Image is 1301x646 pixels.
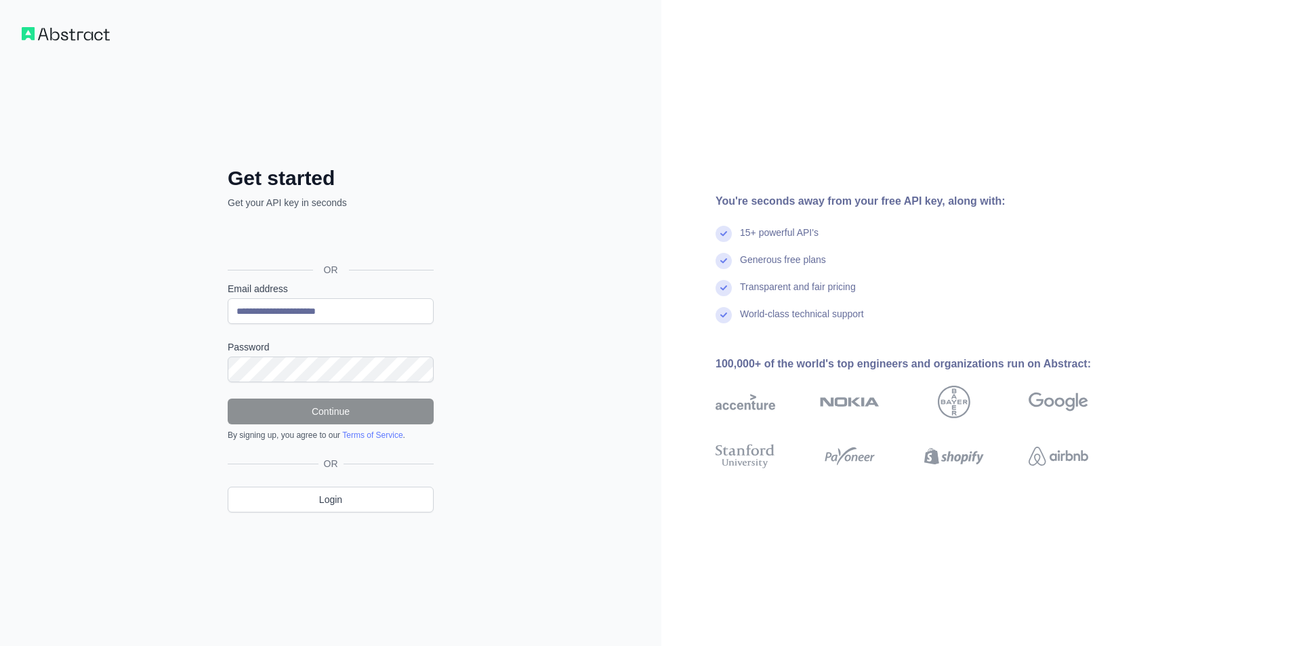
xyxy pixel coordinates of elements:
img: check mark [716,307,732,323]
a: Login [228,487,434,512]
img: check mark [716,253,732,269]
div: World-class technical support [740,307,864,334]
img: shopify [924,441,984,471]
img: accenture [716,386,775,418]
h2: Get started [228,166,434,190]
div: You're seconds away from your free API key, along with: [716,193,1132,209]
label: Password [228,340,434,354]
div: 100,000+ of the world's top engineers and organizations run on Abstract: [716,356,1132,372]
img: airbnb [1029,441,1088,471]
img: nokia [820,386,880,418]
label: Email address [228,282,434,296]
div: 15+ powerful API's [740,226,819,253]
span: OR [318,457,344,470]
img: bayer [938,386,970,418]
img: google [1029,386,1088,418]
iframe: Sign in with Google Button [221,224,438,254]
img: stanford university [716,441,775,471]
img: check mark [716,226,732,242]
img: payoneer [820,441,880,471]
button: Continue [228,399,434,424]
span: OR [313,263,349,277]
a: Terms of Service [342,430,402,440]
div: By signing up, you agree to our . [228,430,434,441]
p: Get your API key in seconds [228,196,434,209]
img: Workflow [22,27,110,41]
div: Generous free plans [740,253,826,280]
img: check mark [716,280,732,296]
div: Transparent and fair pricing [740,280,856,307]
